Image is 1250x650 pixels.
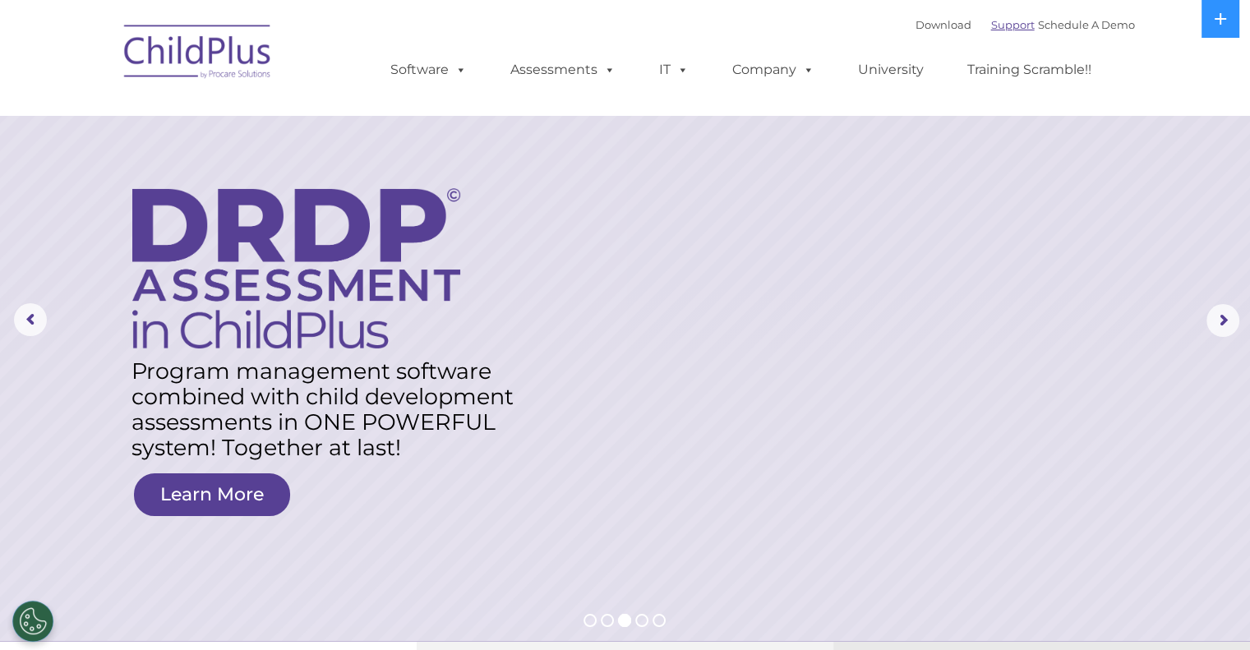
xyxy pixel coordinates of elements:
font: | [916,18,1135,31]
a: Download [916,18,971,31]
button: Cookies Settings [12,601,53,642]
img: DRDP Assessment in ChildPlus [132,188,460,348]
img: ChildPlus by Procare Solutions [116,13,280,95]
a: Company [716,53,831,86]
span: Phone number [228,176,298,188]
span: Last name [228,108,279,121]
a: Training Scramble!! [951,53,1108,86]
a: Software [374,53,483,86]
a: IT [643,53,705,86]
a: Assessments [494,53,632,86]
a: University [842,53,940,86]
rs-layer: Program management software combined with child development assessments in ONE POWERFUL system! T... [131,358,532,460]
a: Schedule A Demo [1038,18,1135,31]
a: Learn More [134,473,290,516]
a: Support [991,18,1035,31]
